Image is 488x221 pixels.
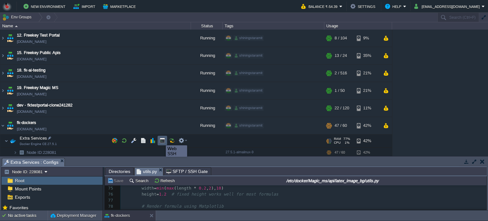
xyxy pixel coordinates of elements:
[2,2,12,11] img: Bitss Techniques
[414,3,482,10] button: [EMAIL_ADDRESS][DOMAIN_NAME]
[335,82,345,99] div: 1 / 50
[26,150,57,155] a: Node ID:228081
[357,135,377,147] div: 42%
[234,88,264,93] div: shiningstaramit
[221,186,224,190] span: )
[191,47,223,64] div: Running
[15,25,18,27] img: AMDAwAAAACH5BAEAAAAALAAAAAABAAEAAAICRAEAOw==
[211,186,216,190] span: ),
[6,30,15,47] img: AMDAwAAAACH5BAEAAAAALAAAAAABAAEAAAICRAEAOw==
[105,210,115,216] div: 79
[335,65,347,82] div: 2 / 516
[154,186,157,190] span: =
[6,117,15,134] img: AMDAwAAAACH5BAEAAAAALAAAAAABAAEAAAICRAEAOw==
[174,186,176,190] span: (
[191,65,223,82] div: Running
[157,186,164,190] span: min
[191,30,223,47] div: Running
[166,168,208,175] span: SFTP / SSH Gate
[191,22,222,30] div: Status
[27,150,43,155] span: Node ID:
[157,192,159,197] span: =
[17,120,36,126] a: fk-dockers
[19,135,48,141] span: Extra Services
[105,191,115,197] div: 76
[357,100,377,117] div: 11%
[105,185,115,191] div: 75
[137,168,157,176] span: utils.py
[105,197,115,204] div: 77
[357,117,377,134] div: 42%
[6,65,15,82] img: AMDAwAAAACH5BAEAAAAALAAAAAABAAEAAAICRAEAOw==
[142,192,157,197] span: height
[17,102,72,108] span: dev - fktestportal-clone241282
[234,123,264,128] div: shiningstaramit
[17,85,58,91] a: 19. Freekey Magic MS
[325,22,392,30] div: Usage
[26,150,57,155] span: 228081
[0,117,5,134] img: AMDAwAAAACH5BAEAAAAALAAAAAABAAEAAAICRAEAOw==
[335,117,347,134] div: 47 / 60
[19,136,48,141] a: Extra ServicesDocker Engine CE 27.5.1
[13,148,17,157] img: AMDAwAAAACH5BAEAAAAALAAAAAABAAEAAAICRAEAOw==
[134,167,163,175] li: /etc/docker/Magic_ms/api/latex_image_bg/utils.py
[335,100,349,117] div: 22 / 120
[167,146,186,156] div: Web SSH
[191,82,223,99] div: Running
[17,148,26,157] img: AMDAwAAAACH5BAEAAAAALAAAAAABAAEAAAICRAEAOw==
[17,56,46,62] a: [DOMAIN_NAME]
[17,32,60,38] a: 12. Freekey Test Portal
[226,150,254,154] span: 27.5.1-almalinux-9
[14,178,25,183] a: Root
[350,3,377,10] button: Settings
[20,142,57,146] span: Docker Engine CE 27.5.1
[14,186,42,192] a: Mount Points
[142,204,224,209] span: # Render formula using Matplotlib
[4,158,58,166] span: Extra Services : Configs
[105,212,130,219] button: fk-dockers
[234,105,264,111] div: shiningstaramit
[0,100,5,117] img: AMDAwAAAACH5BAEAAAAALAAAAAABAAEAAAICRAEAOw==
[357,82,377,99] div: 21%
[234,53,264,59] div: shiningstaramit
[0,65,5,82] img: AMDAwAAAACH5BAEAAAAALAAAAAABAAEAAAICRAEAOw==
[2,13,34,22] button: Env Groups
[164,186,166,190] span: (
[223,22,324,30] div: Tags
[14,194,31,200] span: Exports
[206,186,209,190] span: ,
[51,212,96,219] button: Deployment Manager
[234,35,264,41] div: shiningstaramit
[357,148,377,157] div: 42%
[17,126,46,132] a: [DOMAIN_NAME]
[301,3,339,10] button: Balance ₹-54.39
[107,178,125,183] button: Save
[334,141,341,145] span: CPU
[8,211,48,221] div: No active tasks
[109,168,130,175] span: Directories
[154,178,177,183] button: Refresh
[6,82,15,99] img: AMDAwAAAACH5BAEAAAAALAAAAAABAAEAAAICRAEAOw==
[357,47,377,64] div: 35%
[105,204,115,210] div: 78
[343,141,349,145] span: 1%
[0,82,5,99] img: AMDAwAAAACH5BAEAAAAALAAAAAABAAEAAAICRAEAOw==
[176,186,191,190] span: length
[8,205,29,210] a: Favorites
[1,22,191,30] div: Name
[334,137,341,141] span: RAM
[385,3,403,10] button: Help
[209,186,211,190] span: 2
[234,70,264,76] div: shiningstaramit
[17,50,61,56] a: 15. Freekey Public Apis
[159,192,166,197] span: 1.2
[142,186,154,190] span: width
[129,178,150,183] button: Search
[199,186,206,190] span: 0.2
